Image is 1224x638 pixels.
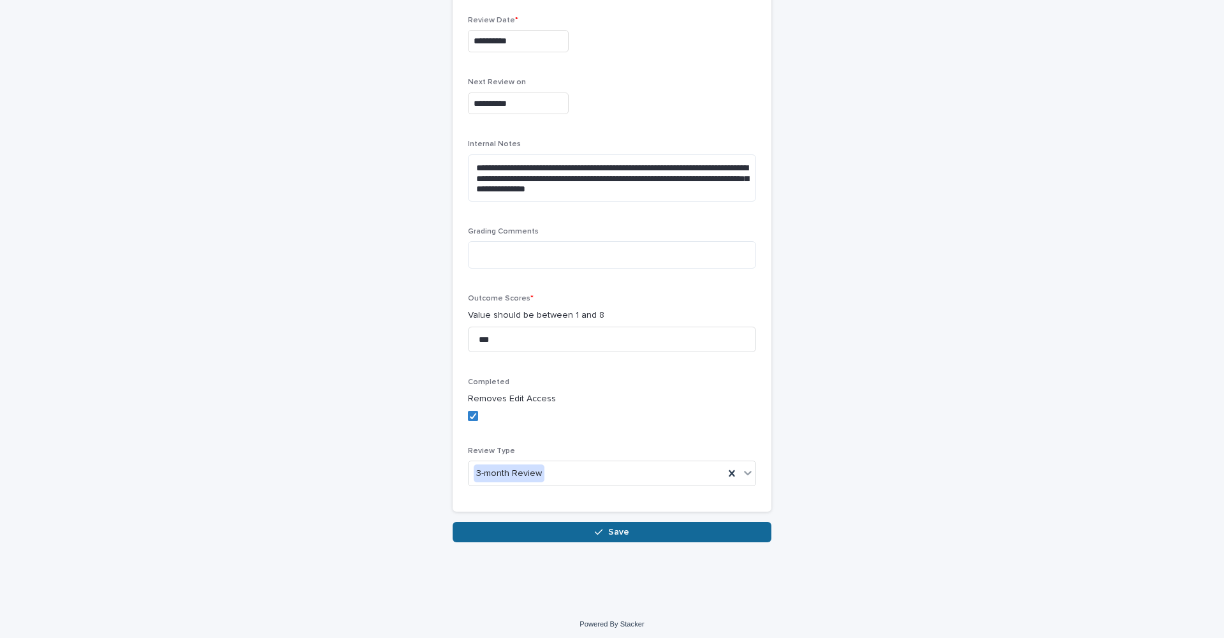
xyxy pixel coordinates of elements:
span: Grading Comments [468,228,539,235]
span: Internal Notes [468,140,521,148]
span: Next Review on [468,78,526,86]
p: Value should be between 1 and 8 [468,309,756,322]
a: Powered By Stacker [579,620,644,628]
span: Completed [468,378,509,386]
span: Outcome Scores [468,295,534,302]
span: Save [608,528,629,537]
button: Save [453,522,771,542]
span: Review Date [468,17,518,24]
div: 3-month Review [474,464,544,483]
span: Review Type [468,447,515,455]
p: Removes Edit Access [468,392,756,406]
